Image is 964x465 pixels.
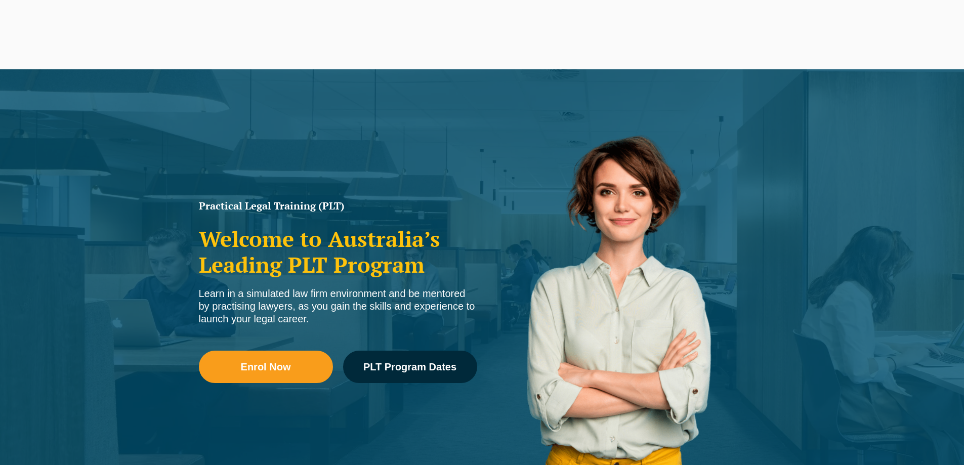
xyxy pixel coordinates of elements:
[199,201,477,211] h1: Practical Legal Training (PLT)
[241,362,291,372] span: Enrol Now
[343,351,477,383] a: PLT Program Dates
[363,362,456,372] span: PLT Program Dates
[199,287,477,325] div: Learn in a simulated law firm environment and be mentored by practising lawyers, as you gain the ...
[199,226,477,277] h2: Welcome to Australia’s Leading PLT Program
[199,351,333,383] a: Enrol Now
